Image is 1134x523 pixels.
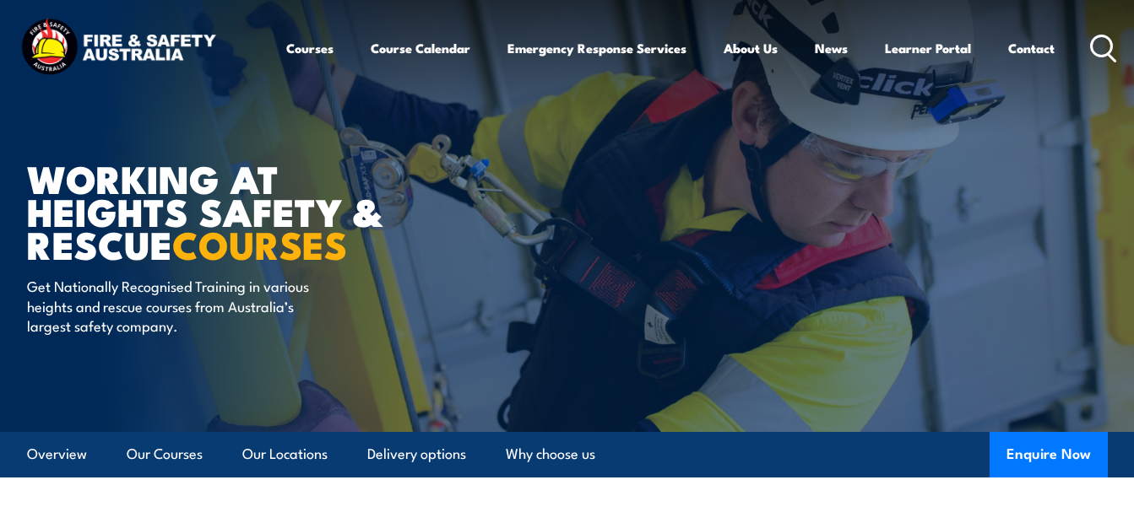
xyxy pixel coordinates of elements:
[724,28,778,68] a: About Us
[371,28,470,68] a: Course Calendar
[172,214,347,272] strong: COURSES
[27,432,87,477] a: Overview
[1008,28,1055,68] a: Contact
[506,432,595,477] a: Why choose us
[242,432,328,477] a: Our Locations
[815,28,848,68] a: News
[286,28,334,68] a: Courses
[27,276,335,335] p: Get Nationally Recognised Training in various heights and rescue courses from Australia’s largest...
[367,432,466,477] a: Delivery options
[27,161,444,260] h1: WORKING AT HEIGHTS SAFETY & RESCUE
[990,432,1108,477] button: Enquire Now
[507,28,686,68] a: Emergency Response Services
[127,432,203,477] a: Our Courses
[885,28,971,68] a: Learner Portal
